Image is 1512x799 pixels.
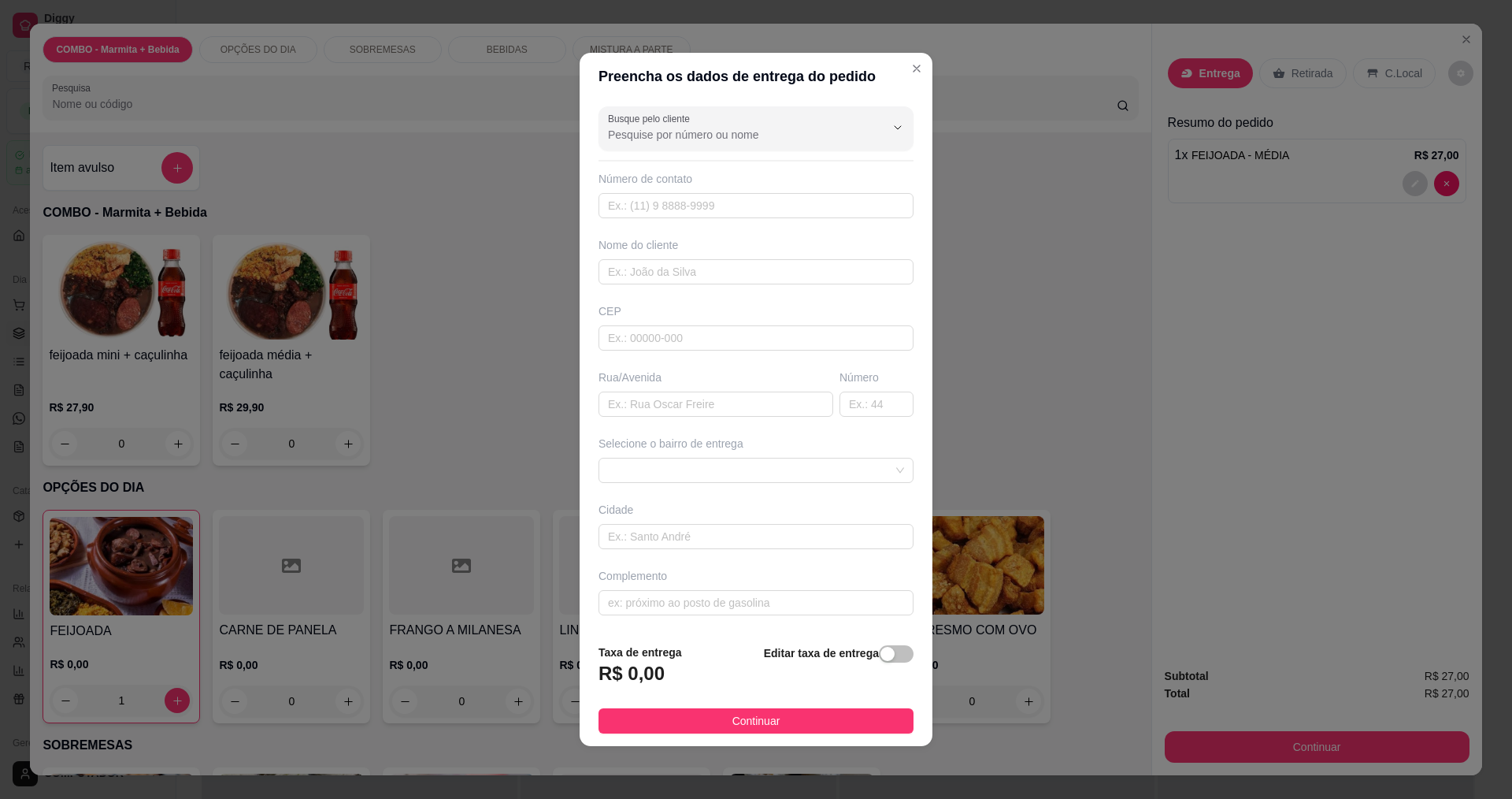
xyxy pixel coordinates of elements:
[904,56,929,81] button: Close
[598,171,913,187] div: Número de contato
[885,115,910,140] button: Show suggestions
[598,590,913,615] input: ex: próximo ao posto de gasolina
[598,646,682,659] strong: Taxa de entrega
[598,193,913,218] input: Ex.: (11) 9 8888-9999
[598,370,833,385] div: Rua/Avenida
[839,370,913,385] div: Número
[598,259,913,284] input: Ex.: João da Silva
[732,712,780,730] span: Continuar
[608,112,695,125] label: Busque pelo cliente
[598,708,913,734] button: Continuar
[598,392,833,417] input: Ex.: Rua Oscar Freire
[764,647,879,660] strong: Editar taxa de entrega
[598,568,913,584] div: Complemento
[608,127,860,143] input: Busque pelo cliente
[598,303,913,319] div: CEP
[598,237,913,253] div: Nome do cliente
[598,325,913,351] input: Ex.: 00000-000
[839,392,913,417] input: Ex.: 44
[580,53,932,100] header: Preencha os dados de entrega do pedido
[598,524,913,549] input: Ex.: Santo André
[598,436,913,452] div: Selecione o bairro de entrega
[598,502,913,518] div: Cidade
[598,661,665,686] h3: R$ 0,00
